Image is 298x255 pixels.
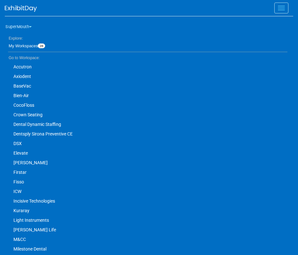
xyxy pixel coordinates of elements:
[5,120,287,129] a: Dental Dynamic Staffing
[5,177,287,187] a: Fisso
[274,3,288,13] button: Menu
[5,5,37,12] img: ExhibitDay
[5,81,287,91] a: BaseVac
[5,54,287,62] li: Go to Workspace:
[5,100,287,110] a: CocoFloss
[5,206,287,215] a: Kuraray
[5,158,287,167] a: [PERSON_NAME]
[38,43,45,49] span: 28
[5,139,287,148] a: DSX
[5,235,287,244] a: M&CC
[5,129,287,139] a: Dentsply Sirona Preventive CE
[5,35,287,40] li: Explore:
[5,187,287,196] a: ICW
[8,40,287,52] a: My Workspaces28
[5,110,287,120] a: Crown Seating
[5,215,287,225] a: Light Instruments
[5,19,40,32] button: SuperMouth
[5,62,287,72] a: Accutron
[5,196,287,206] a: Incisive Technologies
[5,148,287,158] a: Elevate
[5,167,287,177] a: Firstar
[5,91,287,100] a: Bien-Air
[5,72,287,81] a: Axiodent
[5,225,287,235] a: [PERSON_NAME] Life
[5,244,287,254] a: Milestone Dental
